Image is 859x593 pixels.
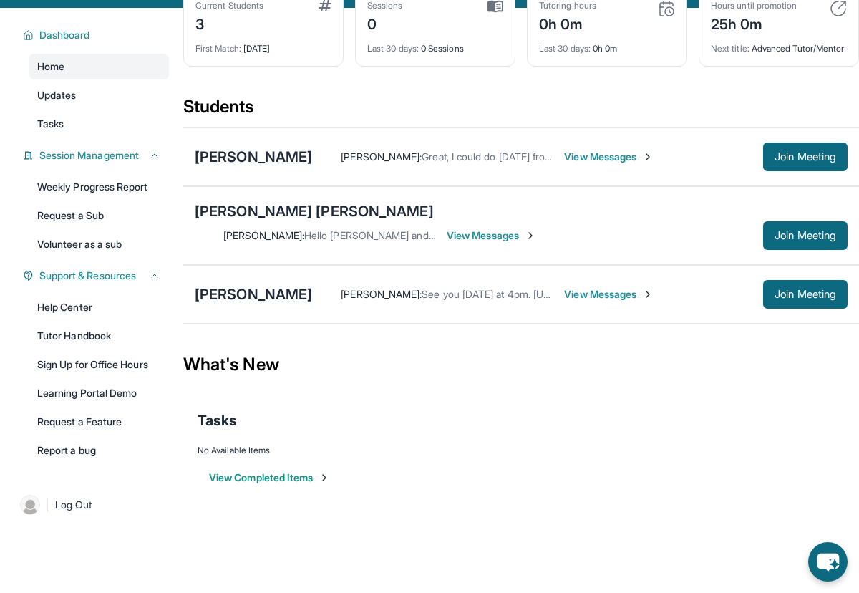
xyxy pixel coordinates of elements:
[29,352,169,377] a: Sign Up for Office Hours
[20,495,40,515] img: user-img
[775,231,836,240] span: Join Meeting
[209,471,330,485] button: View Completed Items
[223,229,304,241] span: [PERSON_NAME] :
[195,147,312,167] div: [PERSON_NAME]
[195,43,241,54] span: First Match :
[198,445,845,456] div: No Available Items
[37,117,64,131] span: Tasks
[37,59,64,74] span: Home
[564,287,654,302] span: View Messages
[195,11,263,34] div: 3
[422,288,636,300] span: See you [DATE] at 4pm. [URL][DOMAIN_NAME]
[39,269,136,283] span: Support & Resources
[39,148,139,163] span: Session Management
[525,230,536,241] img: Chevron-Right
[46,496,49,514] span: |
[29,111,169,137] a: Tasks
[183,333,859,396] div: What's New
[539,34,675,54] div: 0h 0m
[29,323,169,349] a: Tutor Handbook
[195,34,331,54] div: [DATE]
[34,269,160,283] button: Support & Resources
[29,82,169,108] a: Updates
[29,231,169,257] a: Volunteer as a sub
[14,489,169,521] a: |Log Out
[808,542,848,582] button: chat-button
[29,294,169,320] a: Help Center
[711,43,749,54] span: Next title :
[539,11,596,34] div: 0h 0m
[29,54,169,79] a: Home
[642,289,654,300] img: Chevron-Right
[39,28,90,42] span: Dashboard
[711,11,797,34] div: 25h 0m
[37,88,77,102] span: Updates
[367,11,403,34] div: 0
[34,148,160,163] button: Session Management
[775,290,836,299] span: Join Meeting
[29,380,169,406] a: Learning Portal Demo
[29,203,169,228] a: Request a Sub
[763,221,848,250] button: Join Meeting
[447,228,536,243] span: View Messages
[539,43,591,54] span: Last 30 days :
[775,153,836,161] span: Join Meeting
[642,151,654,163] img: Chevron-Right
[198,410,237,430] span: Tasks
[29,409,169,435] a: Request a Feature
[763,280,848,309] button: Join Meeting
[29,438,169,463] a: Report a bug
[29,174,169,200] a: Weekly Progress Report
[367,43,419,54] span: Last 30 days :
[341,288,422,300] span: [PERSON_NAME] :
[195,201,434,221] div: [PERSON_NAME] [PERSON_NAME]
[711,34,847,54] div: Advanced Tutor/Mentor
[564,150,654,164] span: View Messages
[341,150,422,163] span: [PERSON_NAME] :
[195,284,312,304] div: [PERSON_NAME]
[763,143,848,171] button: Join Meeting
[183,95,859,127] div: Students
[367,34,503,54] div: 0 Sessions
[34,28,160,42] button: Dashboard
[55,498,92,512] span: Log Out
